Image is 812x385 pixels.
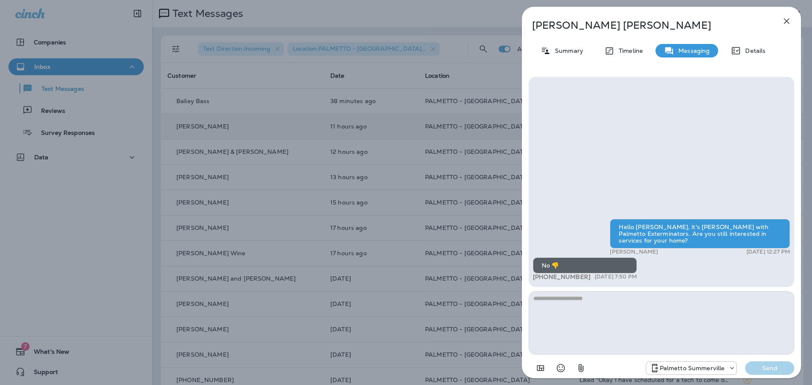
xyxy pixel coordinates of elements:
[614,47,643,54] p: Timeline
[532,360,549,377] button: Add in a premade template
[741,47,765,54] p: Details
[646,363,737,373] div: +1 (843) 594-2691
[533,273,590,281] span: [PHONE_NUMBER]
[610,248,658,255] p: [PERSON_NAME]
[674,47,710,54] p: Messaging
[551,47,583,54] p: Summary
[532,19,763,31] p: [PERSON_NAME] [PERSON_NAME]
[660,365,725,371] p: Palmetto Summerville
[552,360,569,377] button: Select an emoji
[533,257,637,273] div: No 👎
[595,273,637,280] p: [DATE] 7:50 PM
[746,248,790,255] p: [DATE] 12:27 PM
[610,219,790,248] div: Hello [PERSON_NAME], it's [PERSON_NAME] with Palmetto Exterminators. Are you still interested in ...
